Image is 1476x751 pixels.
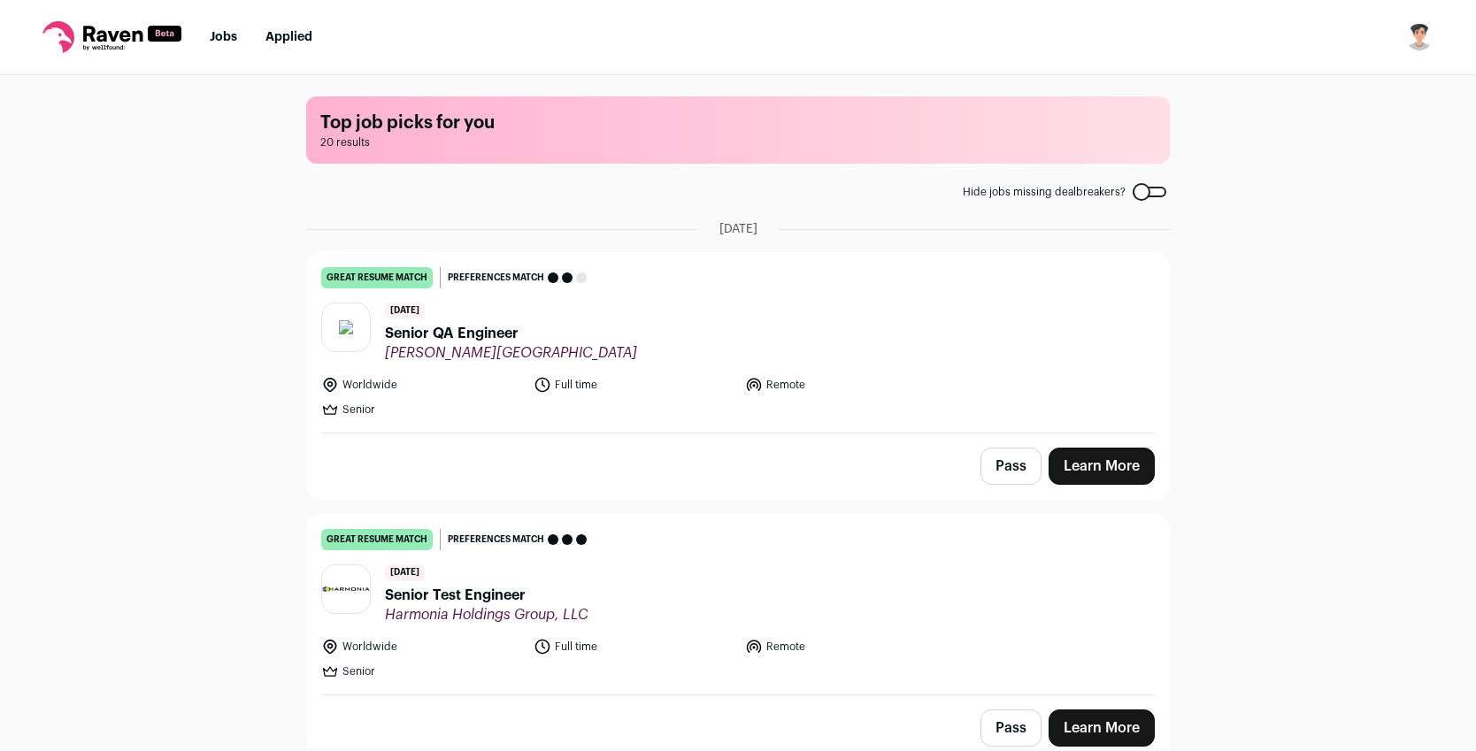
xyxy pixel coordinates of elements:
[980,448,1042,485] button: Pass
[385,585,588,606] span: Senior Test Engineer
[339,320,353,334] img: e6fd4f9b5d3a33f828f66e9d1f48104b96f56e9d542f83937f5991d512b70e71
[448,531,544,548] span: Preferences match
[385,323,637,344] span: Senior QA Engineer
[321,529,433,550] div: great resume match
[321,638,523,655] li: Worldwide
[321,401,523,418] li: Senior
[745,376,947,394] li: Remote
[534,376,735,394] li: Full time
[1405,23,1434,51] img: 14478034-medium_jpg
[1049,448,1155,485] a: Learn More
[320,135,1156,149] span: 20 results
[1049,709,1155,747] a: Learn More
[1405,23,1434,51] button: Open dropdown
[745,638,947,655] li: Remote
[307,253,1169,433] a: great resume match Preferences match [DATE] Senior QA Engineer [PERSON_NAME][GEOGRAPHIC_DATA] Wor...
[385,303,425,319] span: [DATE]
[321,267,433,288] div: great resume match
[210,31,237,43] a: Jobs
[448,269,544,287] span: Preferences match
[980,709,1042,747] button: Pass
[534,638,735,655] li: Full time
[265,31,312,43] a: Applied
[963,185,1126,199] span: Hide jobs missing dealbreakers?
[385,606,588,624] span: Harmonia Holdings Group, LLC
[719,220,757,238] span: [DATE]
[307,515,1169,694] a: great resume match Preferences match [DATE] Senior Test Engineer Harmonia Holdings Group, LLC Wor...
[320,111,1156,135] h1: Top job picks for you
[321,376,523,394] li: Worldwide
[385,564,425,581] span: [DATE]
[385,344,637,362] span: [PERSON_NAME][GEOGRAPHIC_DATA]
[321,663,523,680] li: Senior
[322,586,370,593] img: 574e9bd0fe256269bc723d689419edb129ac7248a25c1670b7a0cc1f109f3b9f.png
